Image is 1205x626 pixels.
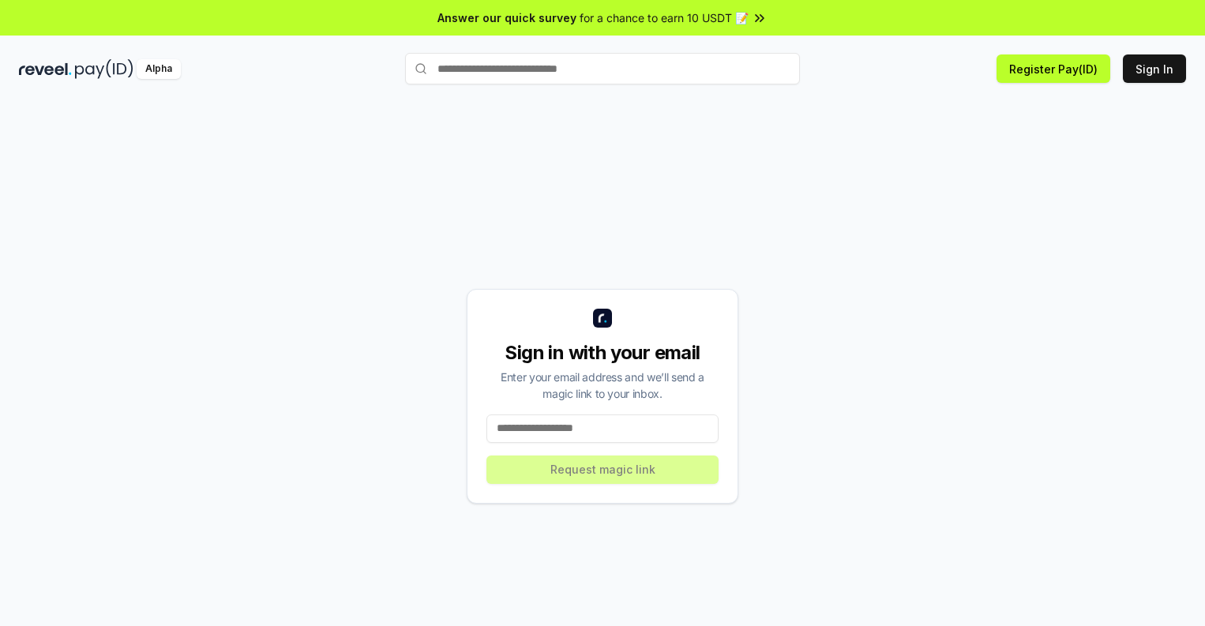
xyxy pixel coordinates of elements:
img: pay_id [75,59,133,79]
div: Enter your email address and we’ll send a magic link to your inbox. [486,369,719,402]
img: logo_small [593,309,612,328]
span: Answer our quick survey [437,9,576,26]
img: reveel_dark [19,59,72,79]
div: Sign in with your email [486,340,719,365]
div: Alpha [137,59,181,79]
button: Sign In [1123,54,1186,83]
span: for a chance to earn 10 USDT 📝 [580,9,749,26]
button: Register Pay(ID) [997,54,1110,83]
